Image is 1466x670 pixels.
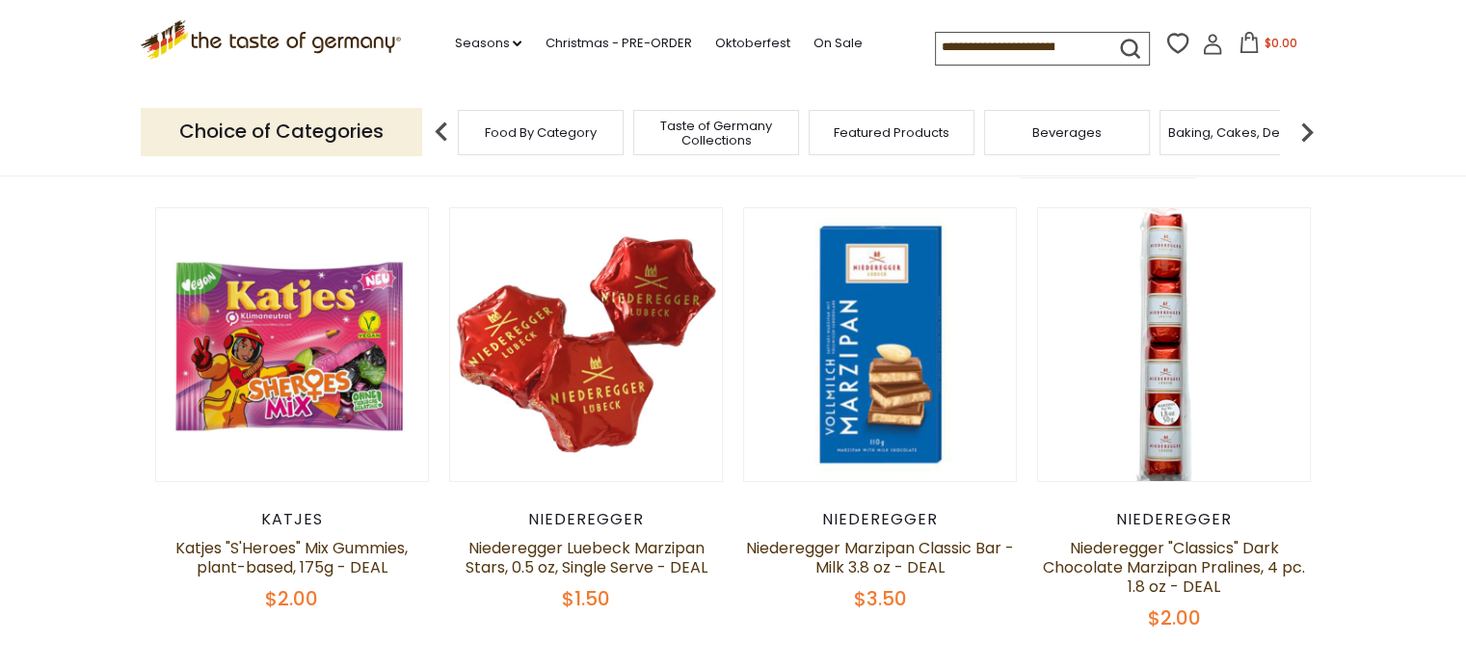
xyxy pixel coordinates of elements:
a: Food By Category [485,125,597,140]
button: $0.00 [1227,32,1309,61]
img: Niederegger Luebeck Marzipan Stars, 0.5 oz, Single Serve - DEAL [450,208,723,481]
span: $1.50 [562,585,610,612]
span: $0.00 [1264,35,1296,51]
a: Seasons [454,33,521,54]
div: Niederegger [449,510,724,529]
span: $3.50 [854,585,907,612]
a: Niederegger Marzipan Classic Bar - Milk 3.8 oz - DEAL [746,537,1014,578]
div: Katjes [155,510,430,529]
a: Oktoberfest [714,33,789,54]
img: next arrow [1288,113,1326,151]
a: Niederegger "Classics" Dark Chocolate Marzipan Pralines, 4 pc. 1.8 oz - DEAL [1043,537,1305,598]
img: Niederegger "Classics" Dark Chocolate Marzipan Pralines, 4 pc. 1.8 oz - DEAL [1038,208,1311,481]
span: $2.00 [265,585,318,612]
a: Katjes "S'Heroes" Mix Gummies, plant-based, 175g - DEAL [175,537,408,578]
p: Choice of Categories [141,108,422,155]
span: $2.00 [1148,604,1201,631]
a: Niederegger Luebeck Marzipan Stars, 0.5 oz, Single Serve - DEAL [465,537,706,578]
a: Christmas - PRE-ORDER [545,33,691,54]
a: Featured Products [834,125,949,140]
img: previous arrow [422,113,461,151]
a: Taste of Germany Collections [639,119,793,147]
img: Niederegger Marzipan Classic Bar - Milk 3.8 oz - DEAL [744,208,1017,481]
a: Beverages [1032,125,1102,140]
div: Niederegger [743,510,1018,529]
img: Katjes "S [156,208,429,481]
div: Niederegger [1037,510,1312,529]
a: On Sale [813,33,862,54]
a: Baking, Cakes, Desserts [1168,125,1318,140]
